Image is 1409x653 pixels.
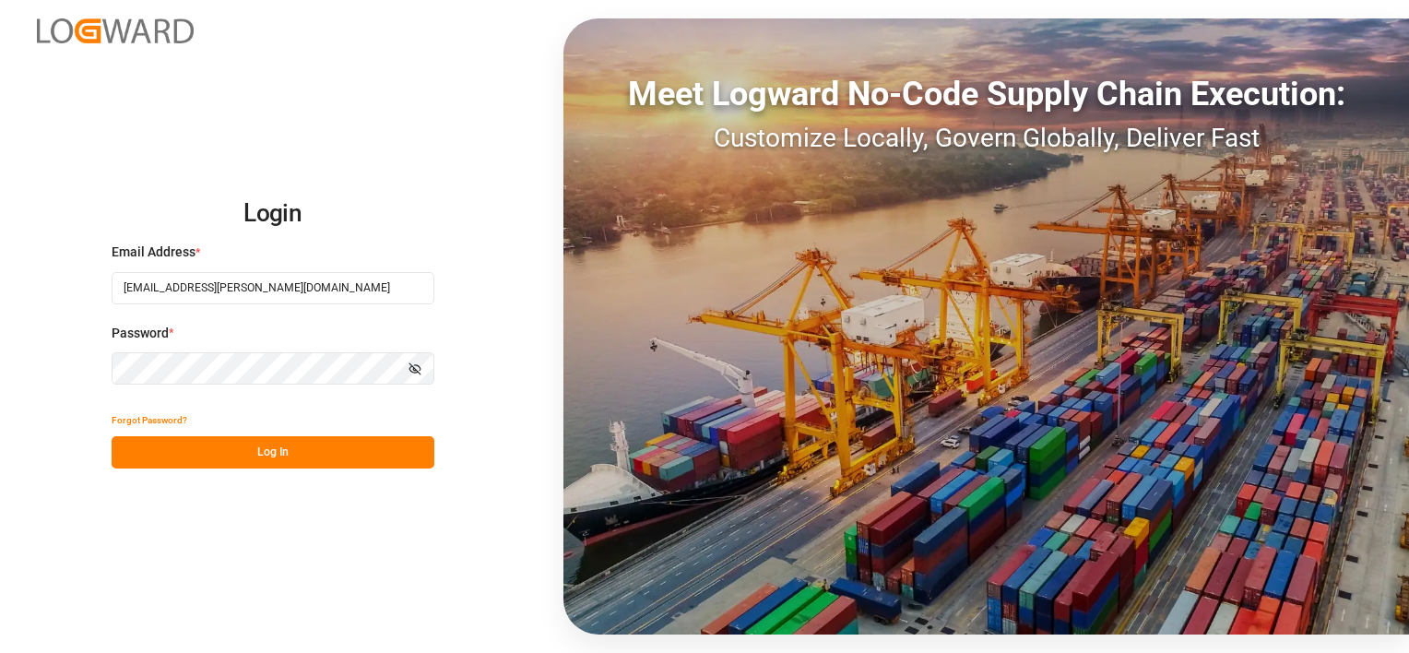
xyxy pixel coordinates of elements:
[112,324,169,343] span: Password
[112,272,434,304] input: Enter your email
[112,404,187,436] button: Forgot Password?
[563,119,1409,158] div: Customize Locally, Govern Globally, Deliver Fast
[37,18,194,43] img: Logward_new_orange.png
[112,436,434,469] button: Log In
[112,184,434,243] h2: Login
[112,243,195,262] span: Email Address
[563,69,1409,119] div: Meet Logward No-Code Supply Chain Execution:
